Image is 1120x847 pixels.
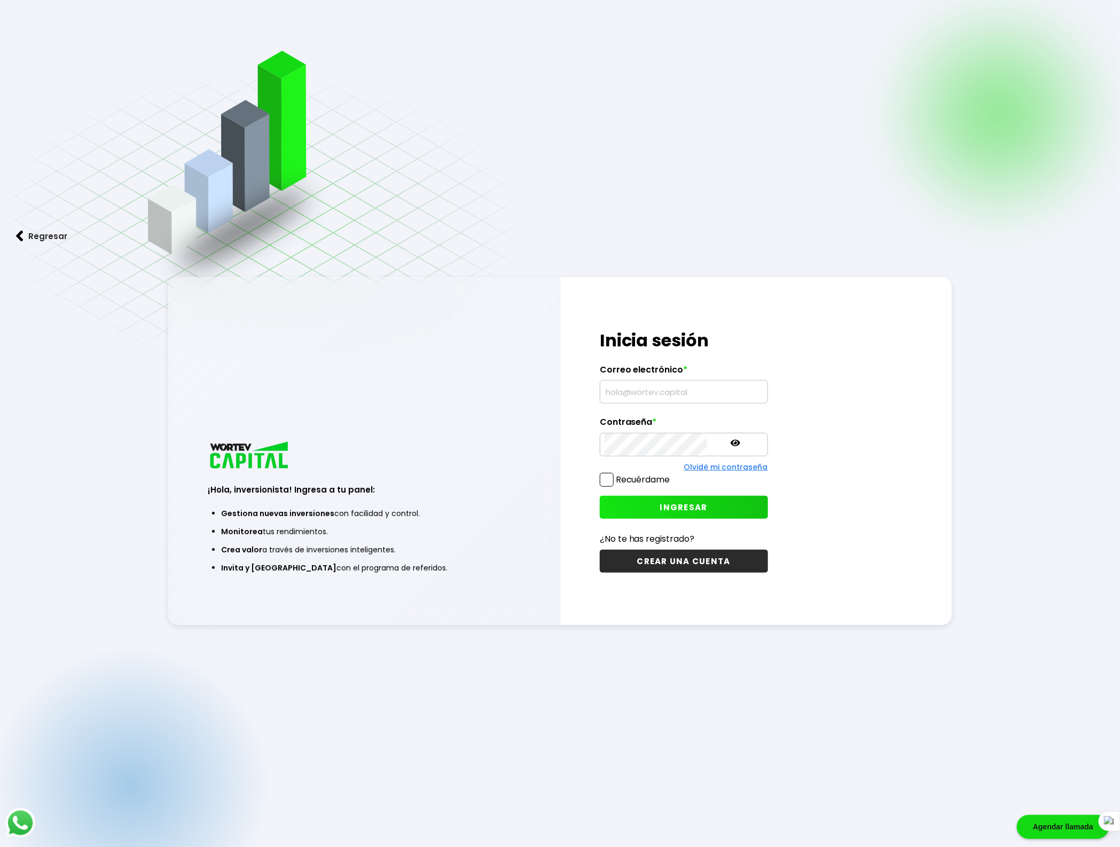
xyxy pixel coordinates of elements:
[221,541,507,559] li: a través de inversiones inteligentes.
[16,231,24,242] img: flecha izquierda
[221,504,507,523] li: con facilidad y control.
[221,523,507,541] li: tus rendimientos.
[221,508,334,519] span: Gestiona nuevas inversiones
[600,532,768,573] a: ¿No te has registrado?CREAR UNA CUENTA
[605,381,763,403] input: hola@wortev.capital
[660,502,708,513] span: INGRESAR
[221,559,507,577] li: con el programa de referidos.
[600,496,768,519] button: INGRESAR
[600,532,768,545] p: ¿No te has registrado?
[600,365,768,381] label: Correo electrónico
[600,550,768,573] button: CREAR UNA CUENTA
[208,440,292,472] img: logo_wortev_capital
[5,808,35,838] img: logos_whatsapp-icon.242b2217.svg
[1017,815,1109,839] div: Agendar llamada
[616,473,670,486] label: Recuérdame
[600,417,768,433] label: Contraseña
[600,328,768,353] h1: Inicia sesión
[684,462,768,472] a: Olvidé mi contraseña
[208,484,521,496] h3: ¡Hola, inversionista! Ingresa a tu panel:
[221,544,262,555] span: Crea valor
[221,563,336,573] span: Invita y [GEOGRAPHIC_DATA]
[221,526,263,537] span: Monitorea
